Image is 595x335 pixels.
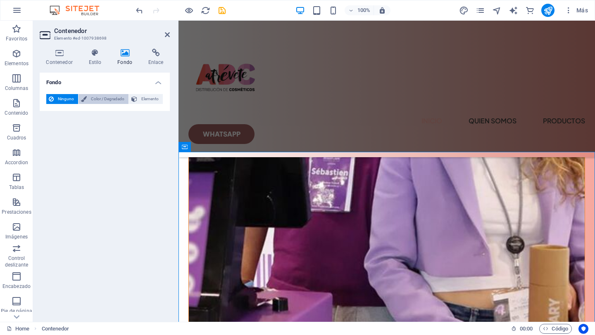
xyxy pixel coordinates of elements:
[46,94,78,104] button: Ninguno
[142,49,170,66] h4: Enlace
[7,134,26,141] p: Cuadros
[378,7,386,14] i: Al redimensionar, ajustar el nivel de zoom automáticamente para ajustarse al dispositivo elegido.
[42,324,69,334] nav: breadcrumb
[135,6,144,15] i: Deshacer: Cambiar color de fondo (Ctrl+Z)
[357,5,370,15] h6: 100%
[6,35,27,42] p: Favoritos
[89,94,126,104] span: Color / Degradado
[201,6,210,15] i: Volver a cargar página
[543,6,553,15] i: Publicar
[492,6,502,15] i: Navegador
[5,234,28,240] p: Imágenes
[345,5,374,15] button: 100%
[476,6,485,15] i: Páginas (Ctrl+Alt+S)
[40,73,170,87] h4: Fondo
[511,324,533,334] h6: Tiempo de la sesión
[42,324,69,334] span: Haz clic para seleccionar y doble clic para editar
[129,94,163,104] button: Elemento
[578,324,588,334] button: Usercentrics
[5,159,28,166] p: Accordion
[40,49,82,66] h4: Contenedor
[111,49,142,66] h4: Fondo
[459,6,469,15] i: Diseño (Ctrl+Alt+Y)
[539,324,572,334] button: Código
[54,27,170,35] h2: Contenedor
[509,6,518,15] i: AI Writer
[200,5,210,15] button: reload
[7,324,29,334] a: Haz clic para cancelar la selección y doble clic para abrir páginas
[134,5,144,15] button: undo
[54,35,153,42] h3: Elemento #ed-1007938698
[5,60,29,67] p: Elementos
[520,324,533,334] span: 00 00
[508,5,518,15] button: text_generator
[48,5,109,15] img: Editor Logo
[1,308,32,314] p: Pie de página
[561,4,591,17] button: Más
[184,5,194,15] button: Haz clic para salir del modo de previsualización y seguir editando
[525,5,535,15] button: commerce
[217,6,227,15] i: Guardar (Ctrl+S)
[217,5,227,15] button: save
[2,209,31,215] p: Prestaciones
[56,94,76,104] span: Ninguno
[82,49,111,66] h4: Estilo
[541,4,555,17] button: publish
[525,6,535,15] i: Comercio
[5,110,28,116] p: Contenido
[2,283,31,290] p: Encabezado
[5,85,29,92] p: Columnas
[543,324,568,334] span: Código
[459,5,469,15] button: design
[9,184,24,191] p: Tablas
[475,5,485,15] button: pages
[564,6,588,14] span: Más
[140,94,160,104] span: Elemento
[79,94,129,104] button: Color / Degradado
[526,326,527,332] span: :
[492,5,502,15] button: navigator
